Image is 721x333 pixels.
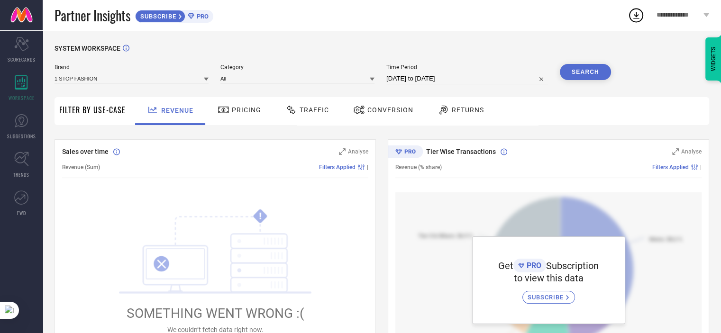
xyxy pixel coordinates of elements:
[135,8,213,23] a: SUBSCRIBEPRO
[560,64,611,80] button: Search
[367,106,413,114] span: Conversion
[388,145,423,160] div: Premium
[232,106,261,114] span: Pricing
[498,260,513,271] span: Get
[319,164,356,171] span: Filters Applied
[55,64,209,71] span: Brand
[259,211,262,222] tspan: !
[348,148,368,155] span: Analyse
[681,148,702,155] span: Analyse
[59,104,126,116] span: Filter By Use-Case
[339,148,346,155] svg: Zoom
[652,164,689,171] span: Filters Applied
[628,7,645,24] div: Open download list
[62,148,109,155] span: Sales over time
[62,164,100,171] span: Revenue (Sum)
[528,294,566,301] span: SUBSCRIBE
[395,164,442,171] span: Revenue (% share)
[367,164,368,171] span: |
[55,6,130,25] span: Partner Insights
[524,261,541,270] span: PRO
[194,13,209,20] span: PRO
[700,164,702,171] span: |
[522,284,575,304] a: SUBSCRIBE
[386,64,548,71] span: Time Period
[220,64,374,71] span: Category
[452,106,484,114] span: Returns
[127,306,304,321] span: SOMETHING WENT WRONG :(
[546,260,599,271] span: Subscription
[8,56,36,63] span: SCORECARDS
[9,94,35,101] span: WORKSPACE
[17,209,26,216] span: FWD
[13,171,29,178] span: TRENDS
[55,45,120,52] span: SYSTEM WORKSPACE
[672,148,679,155] svg: Zoom
[426,148,496,155] span: Tier Wise Transactions
[7,133,36,140] span: SUGGESTIONS
[514,272,584,284] span: to view this data
[136,13,179,20] span: SUBSCRIBE
[161,107,193,114] span: Revenue
[386,73,548,84] input: Select time period
[300,106,329,114] span: Traffic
